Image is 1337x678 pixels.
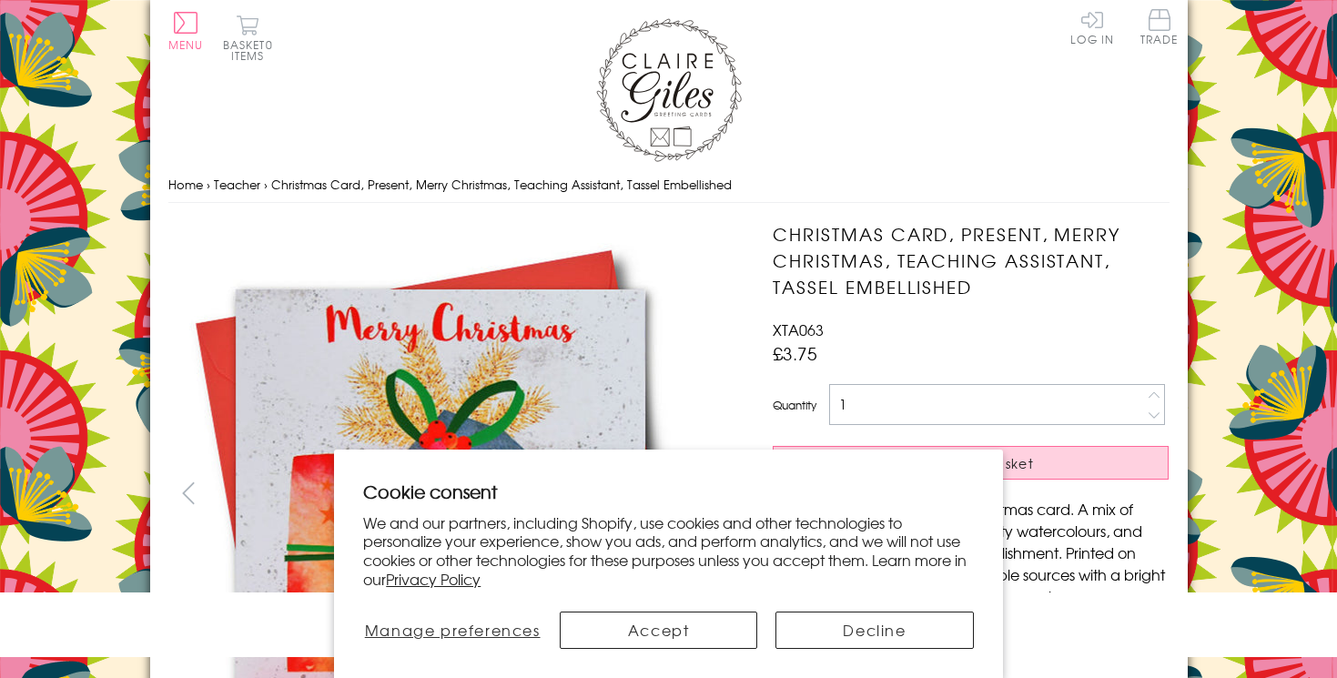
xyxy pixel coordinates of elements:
button: Manage preferences [363,612,542,649]
p: We and our partners, including Shopify, use cookies and other technologies to personalize your ex... [363,513,974,589]
button: Decline [775,612,973,649]
span: Manage preferences [365,619,541,641]
h1: Christmas Card, Present, Merry Christmas, Teaching Assistant, Tassel Embellished [773,221,1169,299]
a: Teacher [214,176,260,193]
button: Accept [560,612,757,649]
h2: Cookie consent [363,479,974,504]
span: 0 items [231,36,273,64]
span: Menu [168,36,204,53]
a: Log In [1070,9,1114,45]
label: Quantity [773,397,816,413]
button: prev [168,472,209,513]
span: Christmas Card, Present, Merry Christmas, Teaching Assistant, Tassel Embellished [271,176,732,193]
img: Claire Giles Greetings Cards [596,18,742,162]
a: Trade [1140,9,1179,48]
span: XTA063 [773,319,824,340]
button: Menu [168,12,204,50]
span: › [207,176,210,193]
a: Privacy Policy [386,568,481,590]
span: › [264,176,268,193]
button: Add to Basket [773,446,1169,480]
nav: breadcrumbs [168,167,1170,204]
span: £3.75 [773,340,817,366]
button: Basket0 items [223,15,273,61]
span: Trade [1140,9,1179,45]
a: Home [168,176,203,193]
